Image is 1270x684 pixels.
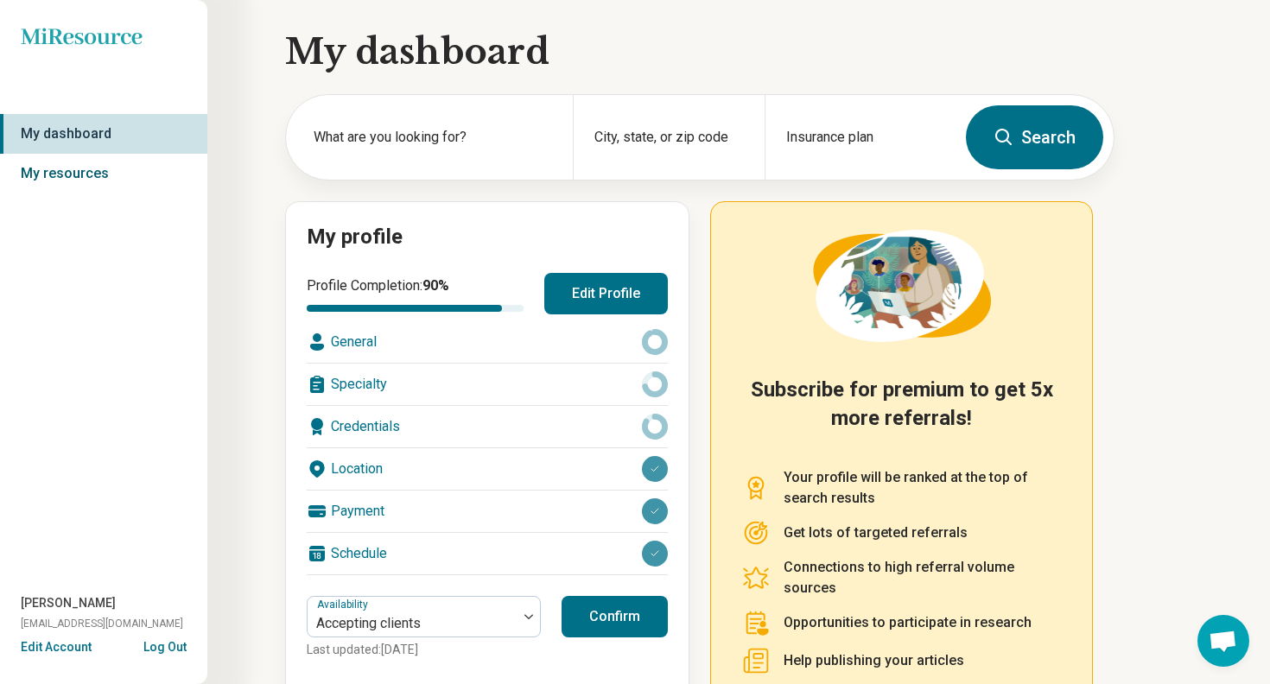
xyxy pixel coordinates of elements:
div: Payment [307,491,668,532]
p: Opportunities to participate in research [784,612,1032,633]
h2: My profile [307,223,668,252]
div: Schedule [307,533,668,574]
button: Edit Profile [544,273,668,314]
label: Availability [317,598,371,611]
h1: My dashboard [285,28,1114,76]
div: General [307,321,668,363]
button: Log Out [143,638,187,652]
div: Open chat [1197,615,1249,667]
h2: Subscribe for premium to get 5x more referrals! [742,376,1061,446]
p: Last updated: [DATE] [307,641,541,659]
span: [PERSON_NAME] [21,594,116,612]
button: Edit Account [21,638,92,656]
div: Location [307,448,668,490]
p: Help publishing your articles [784,650,964,671]
p: Your profile will be ranked at the top of search results [784,467,1061,509]
p: Get lots of targeted referrals [784,522,968,543]
button: Search [966,105,1103,169]
span: [EMAIL_ADDRESS][DOMAIN_NAME] [21,616,183,631]
button: Confirm [562,596,668,637]
p: Connections to high referral volume sources [784,557,1061,598]
span: 90 % [422,277,449,294]
div: Profile Completion: [307,275,524,312]
label: What are you looking for? [314,127,552,148]
div: Credentials [307,406,668,447]
div: Specialty [307,364,668,405]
